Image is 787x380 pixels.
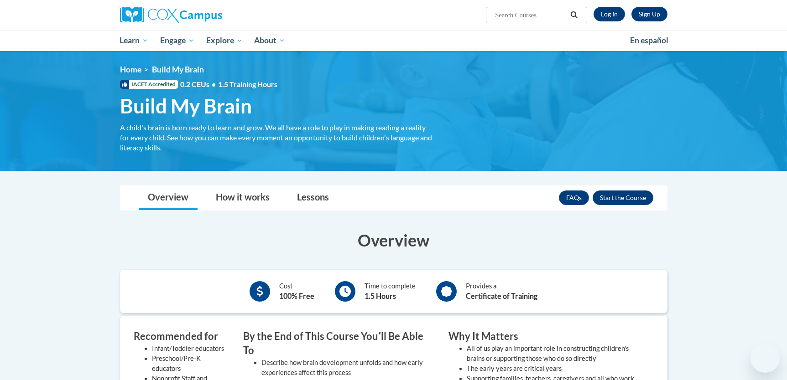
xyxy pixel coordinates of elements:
[467,364,640,374] li: The early years are critical years
[631,7,667,21] a: Register
[448,329,640,344] h3: Why It Matters
[120,35,148,46] span: Learn
[160,35,194,46] span: Engage
[212,80,216,88] span: •
[243,329,435,358] h3: By the End of This Course Youʹll Be Able To
[624,31,674,50] a: En español
[206,35,243,46] span: Explore
[567,10,581,21] button: Search
[120,65,141,74] a: Home
[467,344,640,364] li: All of us play an important role in constructing children's brains or supporting those who do so ...
[120,80,178,89] span: IACET Accredited
[248,30,291,51] a: About
[365,292,396,300] b: 1.5 Hours
[120,94,252,118] span: Build My Brain
[279,281,314,302] div: Cost
[120,229,667,252] h3: Overview
[200,30,249,51] a: Explore
[120,7,293,23] a: Cox Campus
[152,65,204,74] span: Build My Brain
[559,190,589,205] a: FAQs
[751,344,780,373] iframe: Button to launch messaging window
[218,80,277,88] span: 1.5 Training Hours
[494,10,567,21] input: Search Courses
[207,186,279,210] a: How it works
[261,358,435,378] li: Describe how brain development unfolds and how early experiences affect this process
[152,344,229,354] li: Infant/Toddler educators
[630,36,668,45] span: En español
[120,123,435,153] div: A child's brain is born ready to learn and grow. We all have a role to play in making reading a r...
[466,292,537,300] b: Certificate of Training
[134,329,229,344] h3: Recommended for
[152,354,229,374] li: Preschool/Pre-K educators
[279,292,314,300] b: 100% Free
[365,281,416,302] div: Time to complete
[139,186,198,210] a: Overview
[154,30,200,51] a: Engage
[594,7,625,21] a: Log In
[180,79,277,89] span: 0.2 CEUs
[114,30,155,51] a: Learn
[288,186,338,210] a: Lessons
[466,281,537,302] div: Provides a
[593,190,653,205] button: Enroll
[254,35,285,46] span: About
[106,30,681,51] div: Main menu
[120,7,222,23] img: Cox Campus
